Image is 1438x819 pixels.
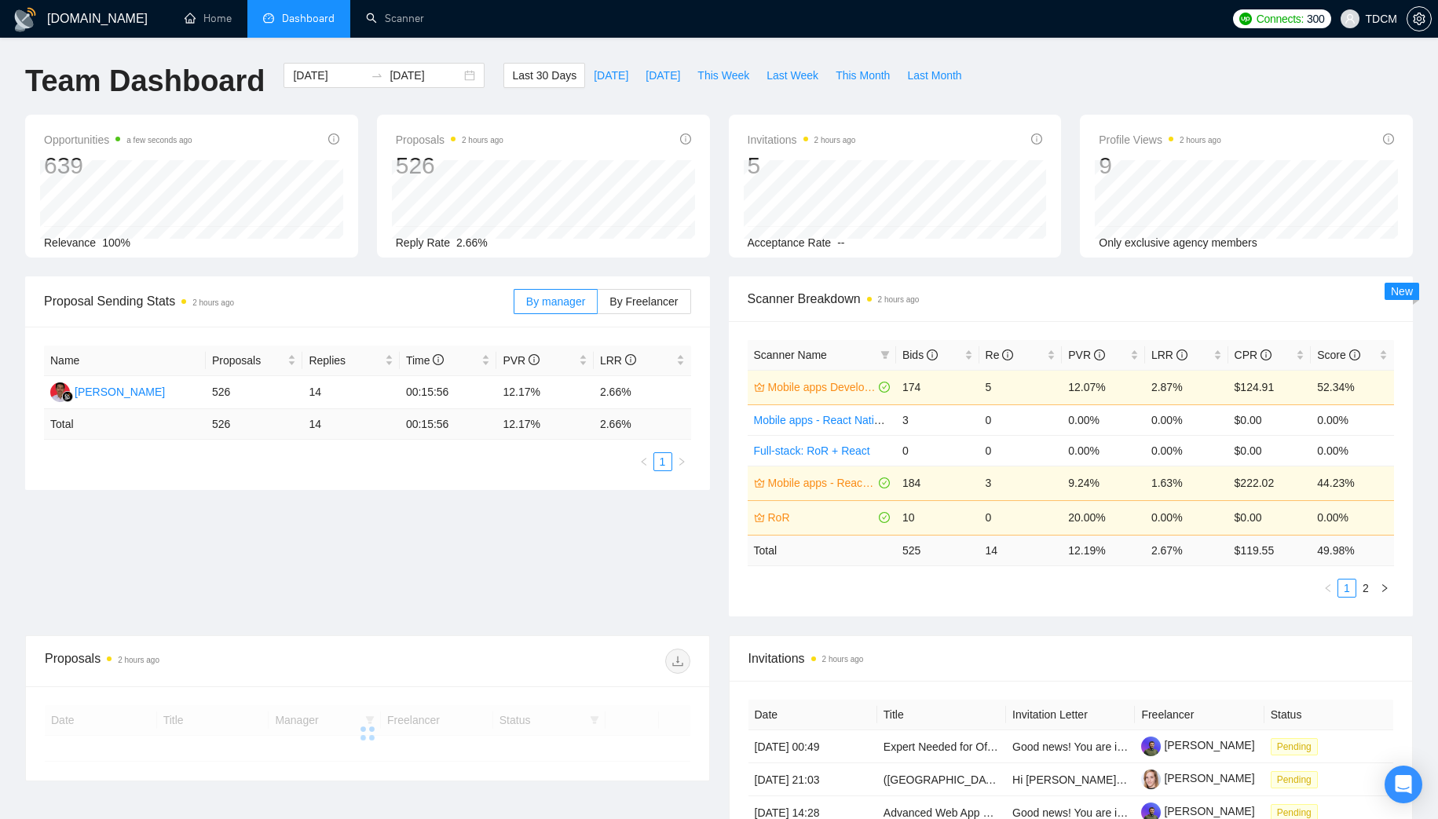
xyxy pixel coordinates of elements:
[185,12,232,25] a: homeHome
[585,63,637,88] button: [DATE]
[1145,466,1228,500] td: 1.63%
[1228,404,1312,435] td: $0.00
[814,136,856,144] time: 2 hours ago
[600,354,636,367] span: LRR
[44,236,96,249] span: Relevance
[1239,13,1252,25] img: upwork-logo.png
[907,67,961,84] span: Last Month
[1062,500,1145,535] td: 20.00%
[594,376,691,409] td: 2.66%
[748,649,1394,668] span: Invitations
[1228,466,1312,500] td: $222.02
[44,151,192,181] div: 639
[302,376,400,409] td: 14
[639,457,649,466] span: left
[44,346,206,376] th: Name
[126,136,192,144] time: a few seconds ago
[212,352,285,369] span: Proposals
[118,656,159,664] time: 2 hours ago
[366,12,424,25] a: searchScanner
[653,452,672,471] li: 1
[1337,579,1356,598] li: 1
[877,343,893,367] span: filter
[1006,700,1135,730] th: Invitation Letter
[979,435,1063,466] td: 0
[754,444,870,457] a: Full-stack: RoR + React
[1271,771,1318,788] span: Pending
[979,370,1063,404] td: 5
[594,67,628,84] span: [DATE]
[609,295,678,308] span: By Freelancer
[1356,579,1375,598] li: 2
[748,700,877,730] th: Date
[1062,435,1145,466] td: 0.00%
[1176,349,1187,360] span: info-circle
[102,236,130,249] span: 100%
[1145,404,1228,435] td: 0.00%
[1257,10,1304,27] span: Connects:
[635,452,653,471] li: Previous Page
[748,151,856,181] div: 5
[371,69,383,82] span: swap-right
[50,382,70,402] img: FF
[433,354,444,365] span: info-circle
[1407,13,1431,25] span: setting
[1357,580,1374,597] a: 2
[754,414,924,426] a: Mobile apps - React Native - Music
[677,457,686,466] span: right
[282,12,335,25] span: Dashboard
[827,63,898,88] button: This Month
[1311,404,1394,435] td: 0.00%
[1319,579,1337,598] button: left
[206,409,303,440] td: 526
[902,349,938,361] span: Bids
[1271,806,1324,818] a: Pending
[1145,370,1228,404] td: 2.87%
[1271,740,1324,752] a: Pending
[754,382,765,393] span: crown
[293,67,364,84] input: Start date
[768,378,876,396] a: Mobile apps Development
[767,67,818,84] span: Last Week
[1375,579,1394,598] button: right
[45,649,368,674] div: Proposals
[496,409,594,440] td: 12.17 %
[1345,13,1356,24] span: user
[50,385,165,397] a: FF[PERSON_NAME]
[1145,500,1228,535] td: 0.00%
[877,700,1006,730] th: Title
[1099,236,1257,249] span: Only exclusive agency members
[1002,349,1013,360] span: info-circle
[309,352,382,369] span: Replies
[748,130,856,149] span: Invitations
[529,354,540,365] span: info-circle
[768,509,876,526] a: RoR
[1031,133,1042,144] span: info-circle
[44,130,192,149] span: Opportunities
[526,295,585,308] span: By manager
[754,349,827,361] span: Scanner Name
[880,350,890,360] span: filter
[192,298,234,307] time: 2 hours ago
[1228,370,1312,404] td: $124.91
[1323,583,1333,593] span: left
[697,67,749,84] span: This Week
[672,452,691,471] li: Next Page
[1141,737,1161,756] img: c1zW4xa3TMc6u7F1dKANXygaWCJDT24aHKysjepwu_5Vngj9mt2sALUnkM9GHkwN1o
[625,354,636,365] span: info-circle
[822,655,864,664] time: 2 hours ago
[1385,766,1422,803] div: Open Intercom Messenger
[896,370,979,404] td: 174
[1062,404,1145,435] td: 0.00%
[1407,13,1432,25] a: setting
[1271,738,1318,755] span: Pending
[646,67,680,84] span: [DATE]
[896,535,979,565] td: 525
[836,67,890,84] span: This Month
[884,773,1364,786] a: ([GEOGRAPHIC_DATA] | [GEOGRAPHIC_DATA]) BMW Motorcycle Owner Needed – Service Visit
[503,63,585,88] button: Last 30 Days
[986,349,1014,361] span: Re
[1380,583,1389,593] span: right
[896,500,979,535] td: 10
[1391,285,1413,298] span: New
